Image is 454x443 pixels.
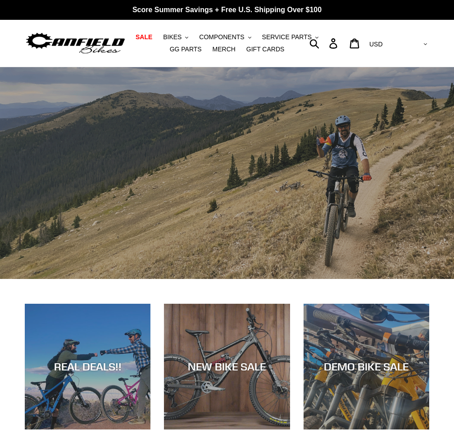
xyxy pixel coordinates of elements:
[262,33,312,41] span: SERVICE PARTS
[170,46,202,53] span: GG PARTS
[208,43,240,55] a: MERCH
[304,304,429,429] a: DEMO BIKE SALE
[164,360,290,373] div: NEW BIKE SALE
[164,304,290,429] a: NEW BIKE SALE
[136,33,152,41] span: SALE
[163,33,182,41] span: BIKES
[159,31,193,43] button: BIKES
[25,360,150,373] div: REAL DEALS!!
[304,360,429,373] div: DEMO BIKE SALE
[213,46,236,53] span: MERCH
[242,43,289,55] a: GIFT CARDS
[131,31,157,43] a: SALE
[165,43,206,55] a: GG PARTS
[246,46,285,53] span: GIFT CARDS
[258,31,323,43] button: SERVICE PARTS
[25,31,126,56] img: Canfield Bikes
[195,31,255,43] button: COMPONENTS
[25,304,150,429] a: REAL DEALS!!
[199,33,244,41] span: COMPONENTS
